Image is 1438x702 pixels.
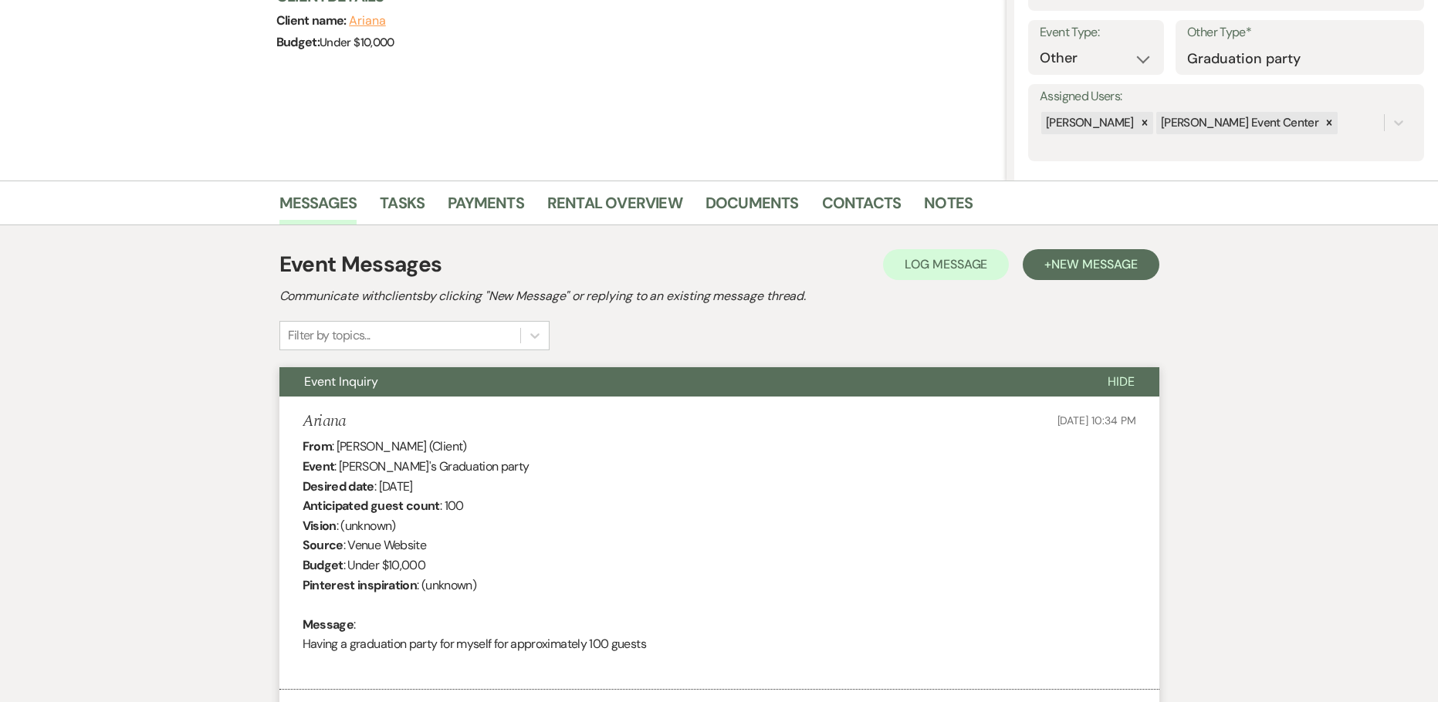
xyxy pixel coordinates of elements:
[303,458,335,474] b: Event
[349,15,386,27] button: Ariana
[320,35,394,50] span: Under $10,000
[304,373,378,390] span: Event Inquiry
[279,367,1083,397] button: Event Inquiry
[303,438,332,454] b: From
[288,326,370,345] div: Filter by topics...
[279,191,357,224] a: Messages
[822,191,902,224] a: Contacts
[448,191,524,224] a: Payments
[1108,373,1135,390] span: Hide
[547,191,682,224] a: Rental Overview
[1083,367,1159,397] button: Hide
[303,577,418,593] b: Pinterest inspiration
[303,498,440,514] b: Anticipated guest count
[1187,22,1413,44] label: Other Type*
[279,248,442,281] h1: Event Messages
[303,537,343,553] b: Source
[303,557,343,573] b: Budget
[924,191,973,224] a: Notes
[1040,86,1413,108] label: Assigned Users:
[303,616,354,633] b: Message
[1156,112,1321,134] div: [PERSON_NAME] Event Center
[883,249,1009,280] button: Log Message
[303,412,347,431] h5: Ariana
[1040,22,1152,44] label: Event Type:
[705,191,799,224] a: Documents
[905,256,987,272] span: Log Message
[279,287,1159,305] h2: Communicate with clients by clicking "New Message" or replying to an existing message thread.
[1057,413,1136,427] span: [DATE] 10:34 PM
[1041,112,1136,134] div: [PERSON_NAME]
[276,34,320,50] span: Budget:
[276,12,350,29] span: Client name:
[303,518,337,534] b: Vision
[303,437,1136,673] div: : [PERSON_NAME] (Client) : [PERSON_NAME]'s Graduation party : [DATE] : 100 : (unknown) : Venue We...
[303,478,374,494] b: Desired date
[380,191,425,224] a: Tasks
[1051,256,1137,272] span: New Message
[1023,249,1159,280] button: +New Message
